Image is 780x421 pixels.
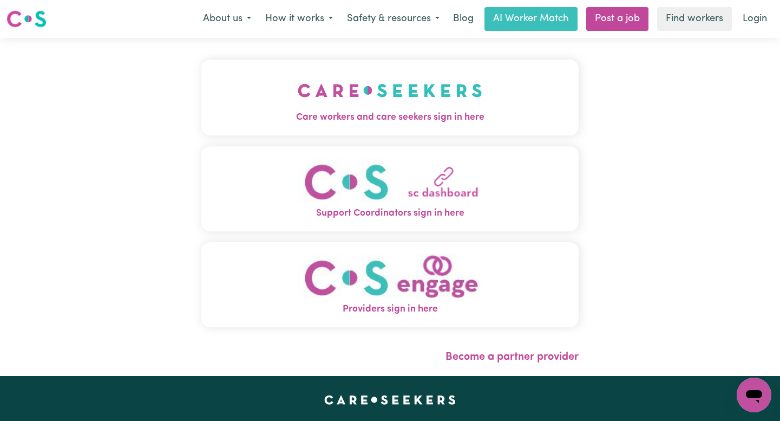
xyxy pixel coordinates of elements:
[201,242,579,327] button: Providers sign in here
[657,7,732,31] a: Find workers
[340,8,447,30] button: Safety & resources
[201,60,579,135] button: Care workers and care seekers sign in here
[586,7,648,31] a: Post a job
[445,352,579,362] a: Become a partner provider
[201,206,579,221] span: Support Coordinators sign in here
[6,9,47,29] img: Careseekers logo
[201,146,579,231] button: Support Coordinators sign in here
[6,7,47,31] a: Careseekers logo
[201,302,579,316] span: Providers sign in here
[196,8,258,30] button: About us
[736,7,774,31] a: Login
[324,396,456,404] a: Careseekers home page
[201,111,579,125] span: Care workers and care seekers sign in here
[447,7,480,31] a: Blog
[737,378,771,412] iframe: Button to launch messaging window
[484,7,578,31] a: AI Worker Match
[258,8,340,30] button: How it works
